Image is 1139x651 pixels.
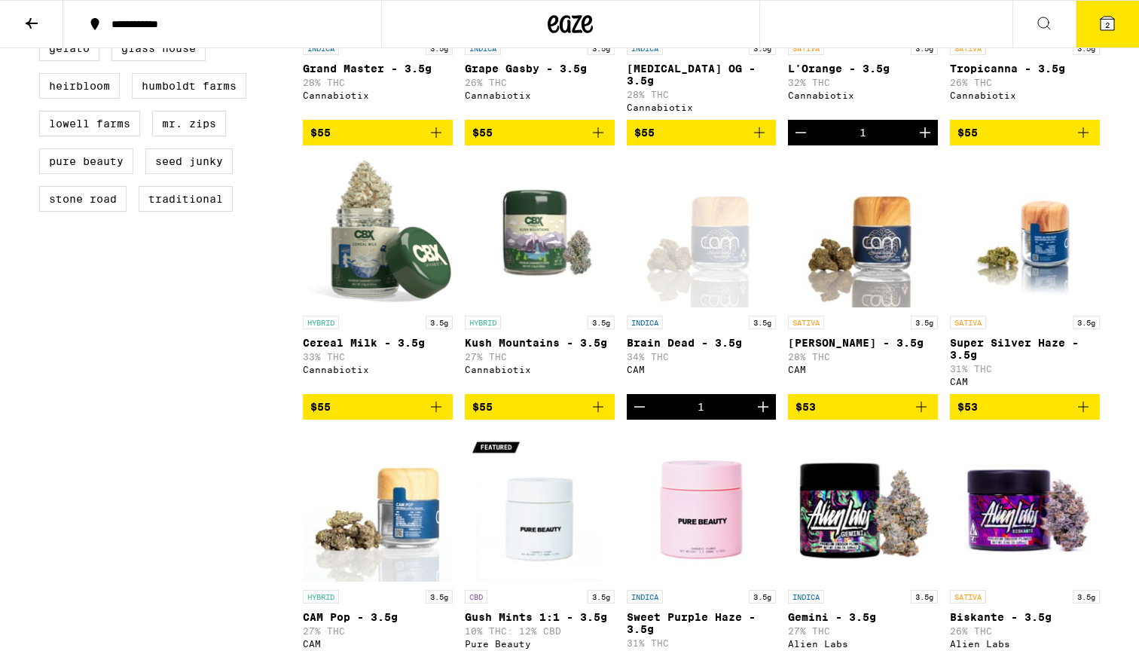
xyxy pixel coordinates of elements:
span: $53 [795,401,816,413]
p: 3.5g [1073,590,1100,604]
button: 2 [1076,1,1139,47]
img: CAM - CAM Pop - 3.5g [303,432,453,582]
label: Seed Junky [145,148,233,174]
button: Decrement [627,394,652,420]
img: Pure Beauty - Sweet Purple Haze - 3.5g [627,432,777,582]
div: Alien Labs [788,639,938,649]
div: Cannabiotix [950,90,1100,100]
p: 31% THC [950,364,1100,374]
img: Pure Beauty - Gush Mints 1:1 - 3.5g [465,432,615,582]
p: INDICA [465,41,501,55]
button: Add to bag [788,394,938,420]
p: 26% THC [950,626,1100,636]
button: Add to bag [627,120,777,145]
p: Gemini - 3.5g [788,611,938,623]
p: INDICA [303,41,339,55]
div: Cannabiotix [465,365,615,374]
p: CBD [465,590,487,604]
p: HYBRID [303,590,339,604]
p: SATIVA [950,316,986,329]
div: Cannabiotix [788,90,938,100]
p: INDICA [627,590,663,604]
p: 3.5g [588,41,615,55]
p: 3.5g [749,41,776,55]
p: 3.5g [426,590,453,604]
div: CAM [788,365,938,374]
button: Increment [750,394,776,420]
p: Grape Gasby - 3.5g [465,63,615,75]
span: $53 [957,401,978,413]
span: Hi. Need any help? [9,11,108,23]
p: INDICA [627,316,663,329]
button: Add to bag [465,394,615,420]
label: Mr. Zips [152,111,226,136]
img: Cannabiotix - Kush Mountains - 3.5g [465,157,615,308]
p: Grand Master - 3.5g [303,63,453,75]
p: Tropicanna - 3.5g [950,63,1100,75]
button: Add to bag [303,120,453,145]
p: 31% THC [627,638,777,648]
label: Lowell Farms [39,111,140,136]
div: Cannabiotix [303,365,453,374]
p: Gush Mints 1:1 - 3.5g [465,611,615,623]
p: 3.5g [911,590,938,604]
div: Alien Labs [950,639,1100,649]
p: 34% THC [627,352,777,362]
p: 3.5g [426,316,453,329]
p: Biskante - 3.5g [950,611,1100,623]
p: 3.5g [749,316,776,329]
p: 32% THC [788,78,938,87]
button: Add to bag [950,120,1100,145]
button: Increment [912,120,938,145]
p: SATIVA [788,316,824,329]
a: Open page for Jack Herer - 3.5g from CAM [788,157,938,394]
p: 26% THC [950,78,1100,87]
div: 1 [698,401,704,413]
p: Cereal Milk - 3.5g [303,337,453,349]
button: Add to bag [303,394,453,420]
a: Open page for Brain Dead - 3.5g from CAM [627,157,777,394]
p: Super Silver Haze - 3.5g [950,337,1100,361]
a: Open page for Kush Mountains - 3.5g from Cannabiotix [465,157,615,394]
div: 1 [860,127,866,139]
p: 27% THC [303,626,453,636]
div: CAM [950,377,1100,387]
label: Heirbloom [39,73,120,99]
a: Open page for Super Silver Haze - 3.5g from CAM [950,157,1100,394]
p: 3.5g [911,316,938,329]
p: L'Orange - 3.5g [788,63,938,75]
p: 3.5g [1073,316,1100,329]
div: Cannabiotix [627,102,777,112]
button: Decrement [788,120,814,145]
p: 28% THC [788,352,938,362]
span: $55 [310,401,331,413]
label: Stone Road [39,186,127,212]
p: 3.5g [588,316,615,329]
span: $55 [957,127,978,139]
p: Brain Dead - 3.5g [627,337,777,349]
img: Alien Labs - Biskante - 3.5g [950,432,1100,582]
p: 3.5g [588,590,615,604]
label: Humboldt Farms [132,73,246,99]
span: $55 [472,401,493,413]
p: CAM Pop - 3.5g [303,611,453,623]
p: SATIVA [788,41,824,55]
p: 3.5g [426,41,453,55]
span: 2 [1105,20,1110,29]
div: CAM [627,365,777,374]
p: 3.5g [911,41,938,55]
p: 10% THC: 12% CBD [465,626,615,636]
p: Sweet Purple Haze - 3.5g [627,611,777,635]
p: 27% THC [788,626,938,636]
p: 26% THC [465,78,615,87]
p: [PERSON_NAME] - 3.5g [788,337,938,349]
p: HYBRID [465,316,501,329]
label: Glass House [111,35,206,61]
p: 3.5g [1073,41,1100,55]
label: Gelato [39,35,99,61]
p: 27% THC [465,352,615,362]
div: Cannabiotix [465,90,615,100]
img: CAM - Super Silver Haze - 3.5g [950,157,1100,308]
button: Add to bag [465,120,615,145]
p: INDICA [788,590,824,604]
